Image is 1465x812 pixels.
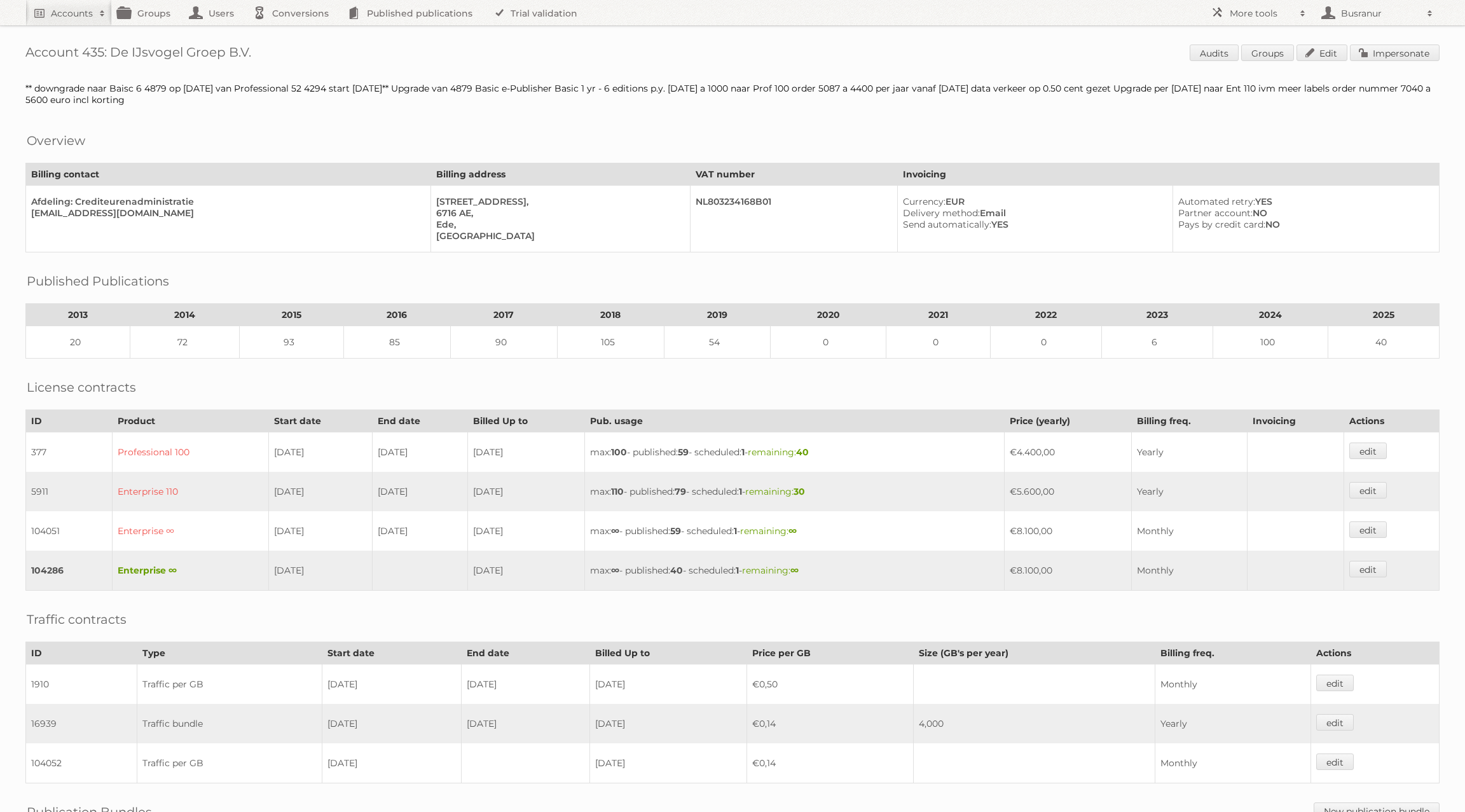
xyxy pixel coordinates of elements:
[26,743,137,783] td: 104052
[436,219,680,230] div: Ede,
[461,704,589,743] td: [DATE]
[1131,511,1247,551] td: Monthly
[897,163,1439,186] th: Invoicing
[1230,7,1293,20] h2: More tools
[742,565,799,576] span: remaining:
[137,642,322,664] th: Type
[26,551,113,591] td: 104286
[137,743,322,783] td: Traffic per GB
[239,326,343,359] td: 93
[903,207,980,219] span: Delivery method:
[1328,304,1440,326] th: 2025
[450,326,557,359] td: 90
[1349,482,1387,499] a: edit
[611,565,619,576] strong: ∞
[1155,664,1310,705] td: Monthly
[344,304,451,326] th: 2016
[322,642,462,664] th: Start date
[1102,304,1213,326] th: 2023
[589,704,747,743] td: [DATE]
[1131,551,1247,591] td: Monthly
[26,511,113,551] td: 104051
[1004,432,1131,472] td: €4.400,00
[557,326,664,359] td: 105
[611,486,624,497] strong: 110
[747,642,914,664] th: Price per GB
[991,304,1102,326] th: 2022
[137,704,322,743] td: Traffic bundle
[585,511,1004,551] td: max: - published: - scheduled: -
[739,486,742,497] strong: 1
[796,446,809,458] strong: 40
[1178,207,1253,219] span: Partner account:
[1131,432,1247,472] td: Yearly
[903,219,1162,230] div: YES
[239,304,343,326] th: 2015
[468,551,585,591] td: [DATE]
[468,472,585,511] td: [DATE]
[903,219,991,230] span: Send automatically:
[468,511,585,551] td: [DATE]
[1178,196,1255,207] span: Automated retry:
[1296,45,1347,61] a: Edit
[585,551,1004,591] td: max: - published: - scheduled: -
[269,432,373,472] td: [DATE]
[130,326,239,359] td: 72
[1316,714,1354,731] a: edit
[1155,704,1310,743] td: Yearly
[25,83,1440,106] div: ** downgrade naar Baisc 6 4879 op [DATE] van Professional 52 4294 start [DATE]** Upgrade van 4879...
[788,525,797,537] strong: ∞
[747,743,914,783] td: €0,14
[27,272,169,291] h2: Published Publications
[1316,754,1354,770] a: edit
[790,565,799,576] strong: ∞
[1213,326,1328,359] td: 100
[322,704,462,743] td: [DATE]
[26,410,113,432] th: ID
[903,196,946,207] span: Currency:
[589,642,747,664] th: Billed Up to
[269,511,373,551] td: [DATE]
[26,163,431,186] th: Billing contact
[771,304,886,326] th: 2020
[1178,207,1429,219] div: NO
[670,565,683,576] strong: 40
[1349,561,1387,577] a: edit
[373,410,468,432] th: End date
[1131,472,1247,511] td: Yearly
[903,207,1162,219] div: Email
[736,565,739,576] strong: 1
[1328,326,1440,359] td: 40
[373,432,468,472] td: [DATE]
[436,196,680,207] div: [STREET_ADDRESS],
[26,472,113,511] td: 5911
[886,326,990,359] td: 0
[1178,219,1429,230] div: NO
[26,326,130,359] td: 20
[26,704,137,743] td: 16939
[675,486,686,497] strong: 79
[589,664,747,705] td: [DATE]
[678,446,689,458] strong: 59
[747,704,914,743] td: €0,14
[112,511,269,551] td: Enterprise ∞
[670,525,681,537] strong: 59
[51,7,93,20] h2: Accounts
[27,610,127,629] h2: Traffic contracts
[269,551,373,591] td: [DATE]
[373,511,468,551] td: [DATE]
[450,304,557,326] th: 2017
[690,186,897,252] td: NL803234168B01
[31,196,420,207] div: Afdeling: Crediteurenadministratie
[1178,196,1429,207] div: YES
[26,664,137,705] td: 1910
[1311,642,1440,664] th: Actions
[1131,410,1247,432] th: Billing freq.
[1004,472,1131,511] td: €5.600,00
[914,704,1155,743] td: 4,000
[664,304,771,326] th: 2019
[886,304,990,326] th: 2021
[611,525,619,537] strong: ∞
[112,472,269,511] td: Enterprise 110
[436,207,680,219] div: 6716 AE,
